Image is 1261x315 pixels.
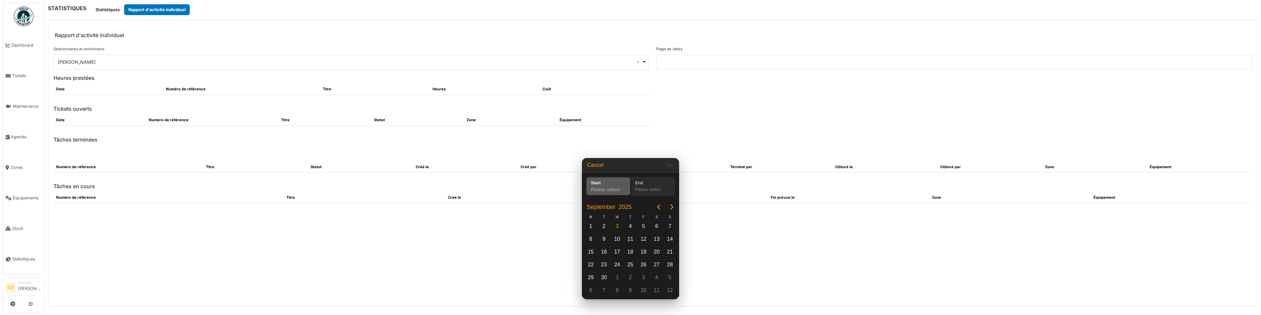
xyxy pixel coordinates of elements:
[586,221,596,231] div: Monday, September 1, 2025
[639,247,649,257] div: Friday, September 19, 2025
[665,221,675,231] div: Sunday, September 7, 2025
[639,234,649,244] div: Friday, September 12, 2025
[639,285,649,295] div: Friday, October 10, 2025
[665,247,675,257] div: Sunday, September 21, 2025
[617,201,633,213] span: 2025
[586,247,596,257] div: Monday, September 15, 2025
[588,186,629,195] div: Please select
[612,285,622,295] div: Wednesday, October 8, 2025
[586,285,596,295] div: Monday, October 6, 2025
[599,273,609,282] div: Tuesday, September 30, 2025
[633,177,673,186] div: End
[612,247,622,257] div: Wednesday, September 17, 2025
[625,285,635,295] div: Thursday, October 9, 2025
[612,260,622,270] div: Wednesday, September 24, 2025
[586,260,596,270] div: Monday, September 22, 2025
[586,234,596,244] div: Monday, September 8, 2025
[599,260,609,270] div: Tuesday, September 23, 2025
[665,260,675,270] div: Sunday, September 28, 2025
[599,285,609,295] div: Tuesday, October 7, 2025
[652,247,662,257] div: Saturday, September 20, 2025
[597,214,610,220] div: T
[585,159,606,171] button: Cancel
[625,273,635,282] div: Thursday, October 2, 2025
[652,273,662,282] div: Saturday, October 4, 2025
[625,260,635,270] div: Thursday, September 25, 2025
[625,234,635,244] div: Thursday, September 11, 2025
[650,214,663,220] div: S
[625,221,635,231] div: Thursday, September 4, 2025
[599,221,609,231] div: Tuesday, September 2, 2025
[665,200,678,214] button: Next page
[633,186,673,195] div: Please select
[652,221,662,231] div: Saturday, September 6, 2025
[652,260,662,270] div: Saturday, September 27, 2025
[585,201,617,213] span: September
[665,234,675,244] div: Sunday, September 14, 2025
[625,247,635,257] div: Thursday, September 18, 2025
[583,201,636,213] button: September2025
[665,273,675,282] div: Sunday, October 5, 2025
[665,285,675,295] div: Sunday, October 12, 2025
[588,177,629,186] div: Start
[612,273,622,282] div: Wednesday, October 1, 2025
[610,214,624,220] div: W
[652,234,662,244] div: Saturday, September 13, 2025
[652,285,662,295] div: Saturday, October 11, 2025
[612,234,622,244] div: Wednesday, September 10, 2025
[652,200,665,214] button: Previous page
[663,214,676,220] div: S
[663,159,676,171] button: Set
[612,221,622,231] div: Today, Wednesday, September 3, 2025
[624,214,637,220] div: T
[639,273,649,282] div: Friday, October 3, 2025
[586,273,596,282] div: Monday, September 29, 2025
[639,221,649,231] div: Friday, September 5, 2025
[599,234,609,244] div: Tuesday, September 9, 2025
[637,214,650,220] div: F
[584,214,597,220] div: M
[639,260,649,270] div: Friday, September 26, 2025
[599,247,609,257] div: Tuesday, September 16, 2025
